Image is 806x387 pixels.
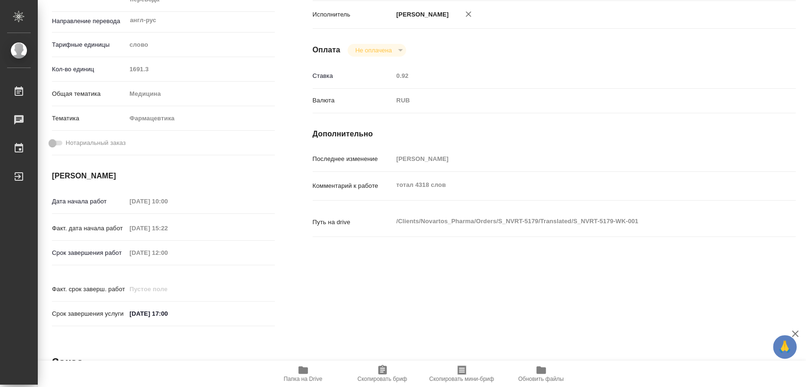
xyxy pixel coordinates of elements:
button: Удалить исполнителя [458,4,479,25]
span: Скопировать бриф [357,376,407,382]
h4: Дополнительно [313,128,796,140]
button: Скопировать бриф [343,361,422,387]
h4: [PERSON_NAME] [52,170,275,182]
p: Факт. дата начала работ [52,224,126,233]
input: ✎ Введи что-нибудь [126,307,209,320]
p: Факт. срок заверш. работ [52,285,126,294]
span: 🙏 [777,337,793,357]
p: [PERSON_NAME] [393,10,449,19]
button: Скопировать мини-бриф [422,361,501,387]
p: Срок завершения работ [52,248,126,258]
p: Валюта [313,96,393,105]
p: Путь на drive [313,218,393,227]
span: Папка на Drive [284,376,322,382]
p: Общая тематика [52,89,126,99]
p: Последнее изменение [313,154,393,164]
h2: Заказ [52,355,83,370]
button: Папка на Drive [263,361,343,387]
input: Пустое поле [126,221,209,235]
input: Пустое поле [393,69,755,83]
div: RUB [393,93,755,109]
p: Тарифные единицы [52,40,126,50]
p: Тематика [52,114,126,123]
button: Не оплачена [352,46,394,54]
span: Обновить файлы [518,376,564,382]
p: Направление перевода [52,17,126,26]
p: Комментарий к работе [313,181,393,191]
input: Пустое поле [126,194,209,208]
span: Нотариальный заказ [66,138,126,148]
input: Пустое поле [393,152,755,166]
div: Фармацевтика [126,110,274,126]
div: слово [126,37,274,53]
button: 🙏 [773,335,797,359]
textarea: тотал 4318 слов [393,177,755,193]
p: Исполнитель [313,10,393,19]
p: Дата начала работ [52,197,126,206]
p: Кол-во единиц [52,65,126,74]
button: Обновить файлы [501,361,581,387]
span: Скопировать мини-бриф [429,376,494,382]
input: Пустое поле [126,62,274,76]
h4: Оплата [313,44,340,56]
div: Медицина [126,86,274,102]
input: Пустое поле [126,246,209,260]
div: Не оплачена [348,44,406,57]
p: Ставка [313,71,393,81]
p: Срок завершения услуги [52,309,126,319]
input: Пустое поле [126,282,209,296]
textarea: /Clients/Novartos_Pharma/Orders/S_NVRT-5179/Translated/S_NVRT-5179-WK-001 [393,213,755,229]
